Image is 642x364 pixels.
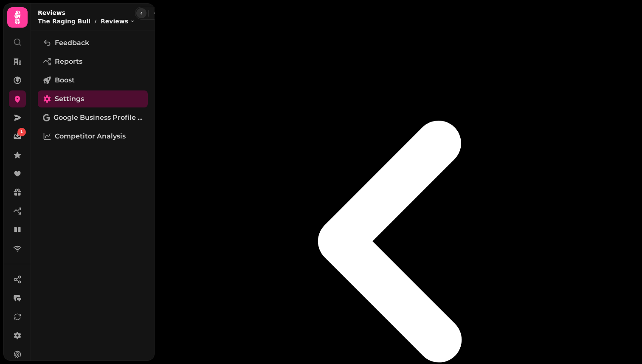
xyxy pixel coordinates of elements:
[38,53,148,70] a: Reports
[38,17,90,25] p: The Raging Bull
[38,34,148,51] a: Feedback
[55,38,89,48] span: Feedback
[20,129,23,135] span: 1
[31,31,155,361] nav: Tabs
[160,237,642,245] a: go-back
[101,17,135,25] button: Reviews
[38,128,148,145] a: Competitor Analysis
[55,131,126,141] span: Competitor Analysis
[38,72,148,89] a: Boost
[55,75,75,85] span: Boost
[38,90,148,107] a: Settings
[38,8,135,17] h2: Reviews
[9,128,26,145] a: 1
[55,94,84,104] span: Settings
[55,56,82,67] span: Reports
[38,109,148,126] a: Google Business Profile (Beta)
[38,17,135,25] nav: breadcrumb
[53,113,143,123] span: Google Business Profile (Beta)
